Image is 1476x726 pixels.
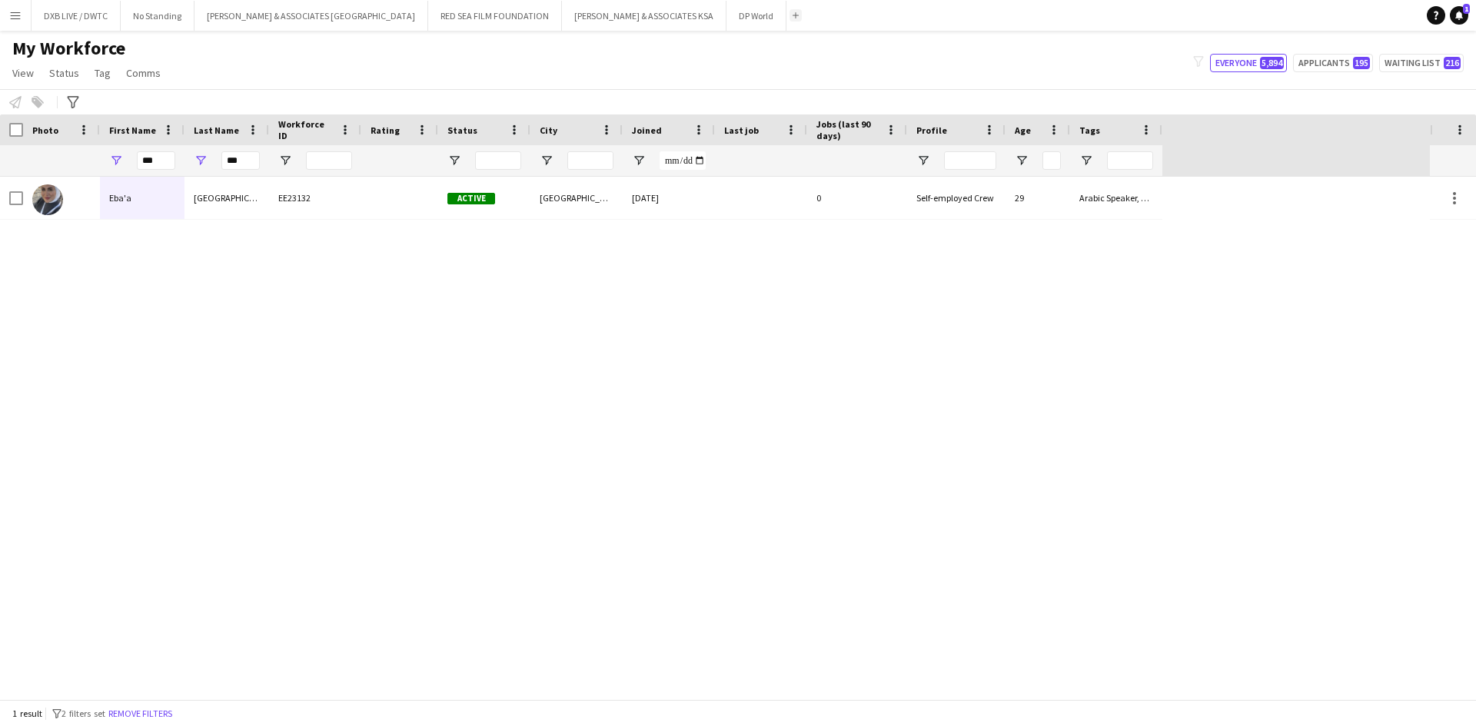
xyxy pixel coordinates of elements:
button: Open Filter Menu [540,154,553,167]
button: Open Filter Menu [632,154,646,167]
input: Last Name Filter Input [221,151,260,170]
button: DP World [726,1,786,31]
span: Last Name [194,124,239,136]
span: Jobs (last 90 days) [816,118,879,141]
span: Rating [371,124,400,136]
button: RED SEA FILM FOUNDATION [428,1,562,31]
button: Open Filter Menu [447,154,461,167]
app-action-btn: Advanced filters [64,93,82,111]
div: [DATE] [623,177,715,219]
button: [PERSON_NAME] & ASSOCIATES [GEOGRAPHIC_DATA] [194,1,428,31]
div: Self-employed Crew [907,177,1006,219]
img: Eba [32,184,63,215]
span: View [12,66,34,80]
button: No Standing [121,1,194,31]
span: Photo [32,124,58,136]
span: My Workforce [12,37,125,60]
span: Comms [126,66,161,80]
span: Status [49,66,79,80]
div: 29 [1006,177,1070,219]
button: Waiting list216 [1379,54,1464,72]
div: [GEOGRAPHIC_DATA] [184,177,269,219]
input: First Name Filter Input [137,151,175,170]
span: 5,894 [1260,57,1284,69]
span: 1 [1463,4,1470,14]
input: Workforce ID Filter Input [306,151,352,170]
button: DXB LIVE / DWTC [32,1,121,31]
a: Tag [88,63,117,83]
input: Tags Filter Input [1107,151,1153,170]
button: Applicants195 [1293,54,1373,72]
span: Joined [632,124,662,136]
span: 195 [1353,57,1370,69]
span: First Name [109,124,156,136]
button: Open Filter Menu [109,154,123,167]
button: Remove filters [105,705,175,722]
input: Status Filter Input [475,151,521,170]
div: [GEOGRAPHIC_DATA] [530,177,623,219]
button: [PERSON_NAME] & ASSOCIATES KSA [562,1,726,31]
a: Comms [120,63,167,83]
input: Joined Filter Input [660,151,706,170]
span: Tag [95,66,111,80]
input: City Filter Input [567,151,613,170]
input: Profile Filter Input [944,151,996,170]
input: Age Filter Input [1042,151,1061,170]
button: Open Filter Menu [278,154,292,167]
span: Age [1015,124,1031,136]
span: Active [447,193,495,204]
span: Tags [1079,124,1100,136]
div: EE23132 [269,177,361,219]
button: Everyone5,894 [1210,54,1287,72]
div: Arabic Speaker, Coordinator, Done by [PERSON_NAME], Operations, Production, Project Planning & Ma... [1070,177,1162,219]
span: 216 [1444,57,1461,69]
div: 0 [807,177,907,219]
a: 1 [1450,6,1468,25]
span: 2 filters set [61,708,105,719]
a: Status [43,63,85,83]
button: Open Filter Menu [194,154,208,167]
button: Open Filter Menu [1015,154,1029,167]
div: Eba'a [100,177,184,219]
span: Status [447,124,477,136]
span: City [540,124,557,136]
span: Workforce ID [278,118,334,141]
a: View [6,63,40,83]
button: Open Filter Menu [1079,154,1093,167]
span: Last job [724,124,759,136]
button: Open Filter Menu [916,154,930,167]
span: Profile [916,124,947,136]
